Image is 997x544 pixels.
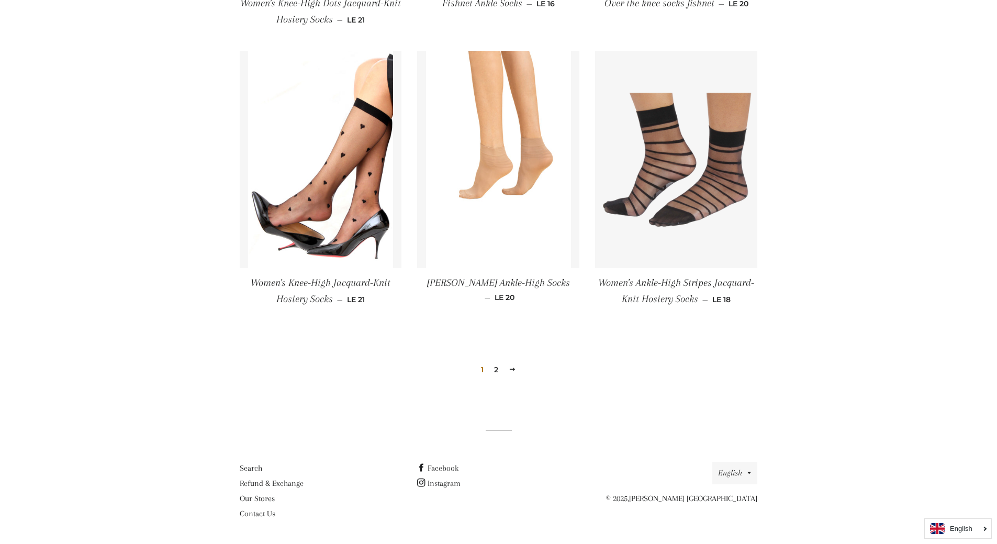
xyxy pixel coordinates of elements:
span: LE 18 [712,295,731,304]
span: [PERSON_NAME] Ankle-High Socks [427,277,570,288]
span: LE 20 [495,293,514,302]
a: [PERSON_NAME] [GEOGRAPHIC_DATA] [629,494,757,503]
i: English [950,525,972,532]
span: — [485,293,490,302]
a: Our Stores [240,494,275,503]
p: © 2025, [595,492,757,505]
a: Women's Knee-High Jacquard-Knit Hosiery Socks — LE 21 [240,268,402,315]
span: LE 21 [347,15,365,25]
span: 1 [477,362,488,378]
span: — [337,295,343,304]
a: Facebook [417,463,458,473]
a: 2 [490,362,502,378]
a: Search [240,463,262,473]
a: English [930,523,986,534]
a: [PERSON_NAME] Ankle-High Socks — LE 20 [417,268,579,311]
button: English [712,462,757,484]
span: Women's Knee-High Jacquard-Knit Hosiery Socks [251,277,390,305]
a: Women's Ankle-High Stripes Jacquard-Knit Hosiery Socks — LE 18 [595,268,757,315]
span: — [702,295,708,304]
a: Contact Us [240,509,275,518]
a: Instagram [417,479,461,488]
span: LE 21 [347,295,365,304]
span: — [337,15,343,25]
span: Women's Ankle-High Stripes Jacquard-Knit Hosiery Socks [598,277,754,305]
a: Refund & Exchange [240,479,304,488]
